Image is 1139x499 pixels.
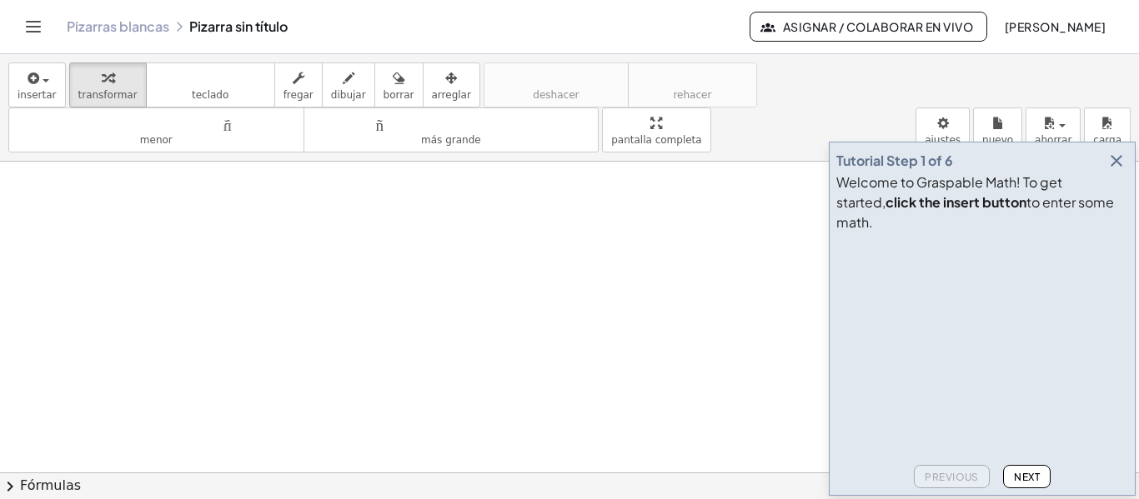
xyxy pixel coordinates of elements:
[8,62,66,107] button: insertar
[783,19,973,34] font: Asignar / Colaborar en vivo
[533,89,579,101] font: deshacer
[67,18,169,35] a: Pizarras blancas
[421,134,481,146] font: más grande
[628,62,757,107] button: rehacerrehacer
[20,477,81,493] font: Fórmulas
[331,89,366,101] font: dibujar
[432,89,471,101] font: arreglar
[673,89,711,101] font: rehacer
[1014,471,1040,483] span: Next
[484,62,629,107] button: deshacerdeshacer
[1084,107,1131,152] button: carga
[384,89,414,101] font: borrar
[155,70,266,86] font: teclado
[192,89,228,101] font: teclado
[20,13,47,40] button: Cambiar navegación
[423,62,480,107] button: arreglar
[322,62,375,107] button: dibujar
[304,107,600,152] button: tamaño_del_formatomás grande
[916,107,970,152] button: ajustes
[637,70,748,86] font: rehacer
[374,62,424,107] button: borrar
[78,89,138,101] font: transformar
[283,89,314,101] font: fregar
[8,107,304,152] button: tamaño_del_formatomenor
[1093,134,1121,146] font: carga
[274,62,323,107] button: fregar
[493,70,620,86] font: deshacer
[973,107,1022,152] button: nuevo
[991,12,1119,42] button: [PERSON_NAME]
[750,12,987,42] button: Asignar / Colaborar en vivo
[836,151,953,171] div: Tutorial Step 1 of 6
[836,172,1128,232] div: Welcome to Graspable Math! To get started, to enter some math.
[1005,19,1106,34] font: [PERSON_NAME]
[18,115,295,131] font: tamaño_del_formato
[69,62,147,107] button: transformar
[1003,465,1051,488] button: Next
[1026,107,1081,152] button: ahorrar
[146,62,275,107] button: tecladoteclado
[140,134,173,146] font: menor
[886,193,1026,211] b: click the insert button
[313,115,590,131] font: tamaño_del_formato
[925,134,961,146] font: ajustes
[611,134,702,146] font: pantalla completa
[602,107,711,152] button: pantalla completa
[982,134,1013,146] font: nuevo
[1035,134,1071,146] font: ahorrar
[18,89,57,101] font: insertar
